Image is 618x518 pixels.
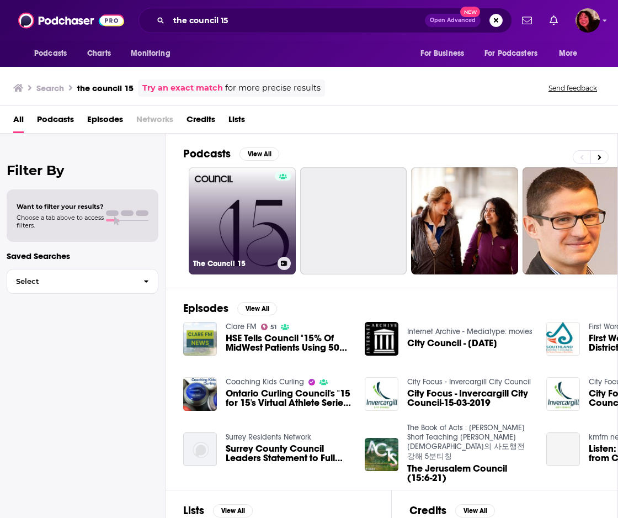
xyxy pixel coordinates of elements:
span: For Business [420,46,464,61]
img: Surrey County Council Leaders Statement to Full Council - 15th March 2016 [183,432,217,466]
h2: Lists [183,504,204,517]
span: Podcasts [34,46,67,61]
span: Choose a tab above to access filters. [17,214,104,229]
span: Networks [136,110,173,133]
img: Ontario Curling Council's "15 for 15's Virtual Athlete Series" With Sean Turriff & Delores McCallum [183,377,217,411]
span: CIty Council - [DATE] [407,339,497,348]
a: City Focus - Invercargill City Council [407,377,531,387]
button: open menu [551,43,592,64]
img: User Profile [576,8,600,33]
img: HSE Tells Council "15% Of MidWest Patients Using 50% Of Services" [183,322,217,356]
a: The Council 15 [189,167,296,274]
span: Charts [87,46,111,61]
a: CreditsView All [409,504,495,517]
a: Lists [228,110,245,133]
a: Clare FM [226,322,257,331]
a: HSE Tells Council "15% Of MidWest Patients Using 50% Of Services" [226,334,351,352]
a: Show notifications dropdown [545,11,562,30]
a: Try an exact match [142,82,223,94]
a: Ontario Curling Council's "15 for 15's Virtual Athlete Series" With Sean Turriff & Delores McCallum [226,389,351,408]
span: More [559,46,578,61]
img: City Focus - Invercargill City Council-15-11-2019 [546,377,580,411]
img: First Word - Southland District Council-15-04-2021 [546,322,580,356]
button: open menu [26,43,81,64]
button: Select [7,269,158,294]
button: View All [213,504,253,517]
span: Ontario Curling Council's "15 for 15's Virtual Athlete Series" With [PERSON_NAME] & [PERSON_NAME] [226,389,351,408]
h2: Episodes [183,302,228,315]
p: Saved Searches [7,251,158,261]
button: Send feedback [545,83,600,93]
img: The Jerusalem Council (15:6-21) [365,438,398,472]
a: Surrey Residents Network [226,432,311,442]
span: Surrey County Council Leaders Statement to Full Council - [DATE] [226,444,351,463]
button: View All [455,504,495,517]
a: Surrey County Council Leaders Statement to Full Council - 15th March 2016 [226,444,351,463]
a: Show notifications dropdown [518,11,536,30]
a: Credits [187,110,215,133]
h3: Search [36,83,64,93]
span: Open Advanced [430,18,476,23]
a: Charts [80,43,118,64]
a: PodcastsView All [183,147,279,161]
h3: The Council 15 [193,259,273,268]
a: Internet Archive - Mediatype: movies [407,327,532,336]
a: EpisodesView All [183,302,277,315]
a: Coaching Kids Curling [226,377,304,387]
button: View All [239,147,279,161]
span: Select [7,278,135,285]
a: Listen: Caroline Hicks is from Canterbury City Council - 15/06/2020 [546,432,580,466]
a: City Focus - Invercargill City Council-15-03-2019 [407,389,533,408]
span: 51 [270,325,276,330]
button: open menu [123,43,184,64]
h2: Podcasts [183,147,231,161]
h3: the council 15 [77,83,134,93]
h2: Filter By [7,162,158,178]
a: Episodes [87,110,123,133]
span: Logged in as Kathryn-Musilek [576,8,600,33]
span: New [460,7,480,17]
button: View All [237,302,277,315]
button: open menu [413,43,478,64]
img: CIty Council - 15-11-10 [365,322,398,356]
a: All [13,110,24,133]
a: The Jerusalem Council (15:6-21) [407,464,533,483]
span: for more precise results [225,82,321,94]
input: Search podcasts, credits, & more... [169,12,425,29]
button: Show profile menu [576,8,600,33]
h2: Credits [409,504,446,517]
a: 51 [261,324,277,330]
span: For Podcasters [484,46,537,61]
button: open menu [477,43,553,64]
span: Monitoring [131,46,170,61]
a: The Book of Acts : Scott Brenner Short Teaching 스캇 브래너 목사의 사도행전 강해 5분티칭 [407,423,525,461]
button: Open AdvancedNew [425,14,481,27]
a: Podcasts [37,110,74,133]
span: Want to filter your results? [17,203,104,210]
div: Search podcasts, credits, & more... [138,8,512,33]
a: CIty Council - 15-11-10 [407,339,497,348]
img: City Focus - Invercargill City Council-15-03-2019 [365,377,398,411]
img: Podchaser - Follow, Share and Rate Podcasts [18,10,124,31]
a: ListsView All [183,504,253,517]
